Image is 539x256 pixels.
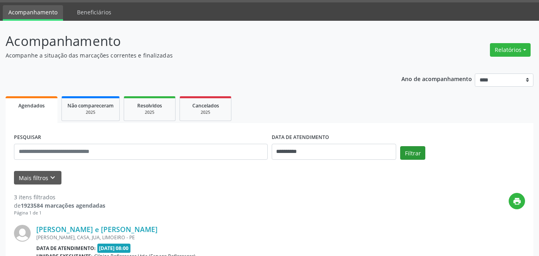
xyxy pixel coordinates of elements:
button: print [509,193,525,209]
a: Acompanhamento [3,5,63,21]
div: [PERSON_NAME], CASA, JUA, LIMOEIRO - PE [36,234,405,241]
button: Filtrar [400,146,425,160]
span: [DATE] 08:00 [97,244,131,253]
div: 3 itens filtrados [14,193,105,201]
div: de [14,201,105,210]
i: print [513,197,521,206]
div: Página 1 de 1 [14,210,105,216]
p: Acompanhamento [6,31,375,51]
strong: 1923584 marcações agendadas [21,202,105,209]
p: Ano de acompanhamento [401,73,472,83]
div: 2025 [186,109,225,115]
label: DATA DE ATENDIMENTO [272,131,329,144]
div: 2025 [67,109,114,115]
button: Mais filtroskeyboard_arrow_down [14,171,61,185]
i: keyboard_arrow_down [48,173,57,182]
b: Data de atendimento: [36,245,96,252]
span: Cancelados [192,102,219,109]
span: Não compareceram [67,102,114,109]
label: PESQUISAR [14,131,41,144]
a: [PERSON_NAME] e [PERSON_NAME] [36,225,158,234]
a: Beneficiários [71,5,117,19]
button: Relatórios [490,43,531,57]
div: 2025 [130,109,170,115]
span: Resolvidos [137,102,162,109]
span: Agendados [18,102,45,109]
img: img [14,225,31,242]
p: Acompanhe a situação das marcações correntes e finalizadas [6,51,375,60]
